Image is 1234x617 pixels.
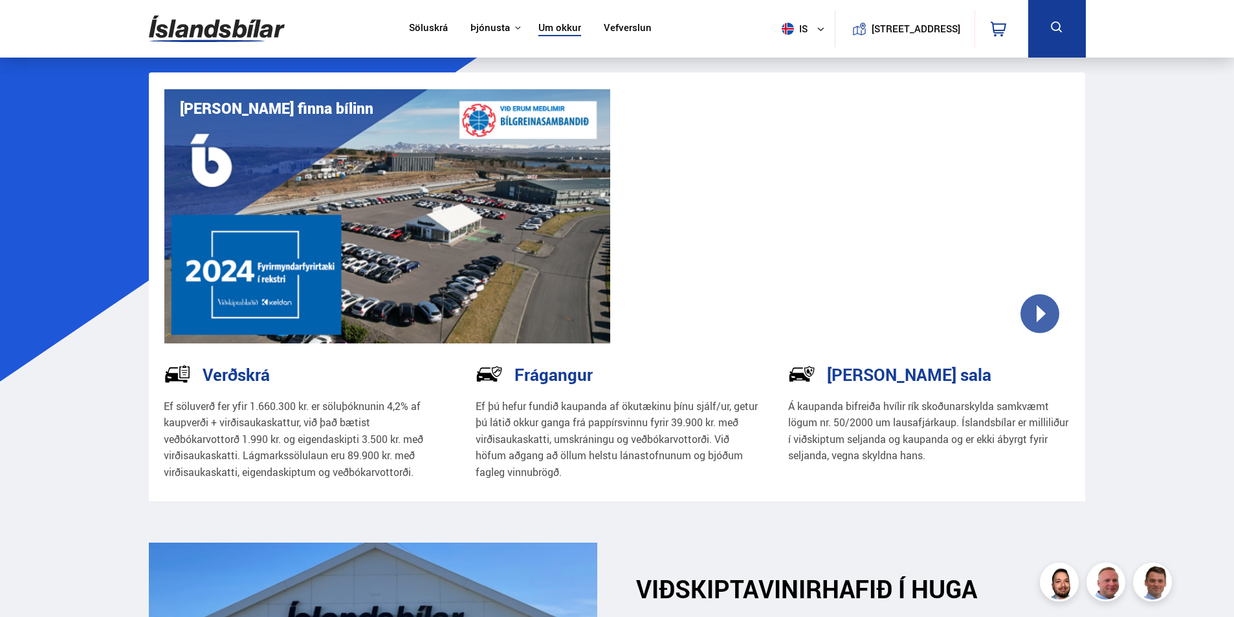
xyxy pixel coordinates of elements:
button: [STREET_ADDRESS] [877,23,956,34]
img: -Svtn6bYgwAsiwNX.svg [788,360,815,387]
img: nhp88E3Fdnt1Opn2.png [1042,565,1081,603]
img: siFngHWaQ9KaOqBr.png [1088,565,1127,603]
a: Vefverslun [604,22,652,36]
h1: [PERSON_NAME] finna bílinn [180,100,373,117]
h3: Frágangur [514,365,593,384]
a: Um okkur [538,22,581,36]
span: VIÐSKIPTAVINIR [636,572,822,605]
span: is [777,23,809,35]
h2: HAFIÐ Í HUGA [636,574,1085,603]
button: Opna LiveChat spjallviðmót [10,5,49,44]
img: G0Ugv5HjCgRt.svg [149,8,285,50]
h3: Verðskrá [203,365,270,384]
p: Ef söluverð fer yfir 1.660.300 kr. er söluþóknunin 4,2% af kaupverði + virðisaukaskattur, við það... [164,398,446,481]
p: Á kaupanda bifreiða hvílir rík skoðunarskylda samkvæmt lögum nr. 50/2000 um lausafjárkaup. Ísland... [788,398,1071,464]
img: tr5P-W3DuiFaO7aO.svg [164,360,191,387]
img: eKx6w-_Home_640_.png [164,89,611,343]
a: [STREET_ADDRESS] [842,10,967,47]
button: Þjónusta [470,22,510,34]
h3: [PERSON_NAME] sala [827,365,991,384]
img: svg+xml;base64,PHN2ZyB4bWxucz0iaHR0cDovL3d3dy53My5vcmcvMjAwMC9zdmciIHdpZHRoPSI1MTIiIGhlaWdodD0iNT... [782,23,794,35]
a: Söluskrá [409,22,448,36]
button: is [777,10,835,48]
img: NP-R9RrMhXQFCiaa.svg [476,360,503,387]
p: Ef þú hefur fundið kaupanda af ökutækinu þínu sjálf/ur, getur þú látið okkur ganga frá pappírsvin... [476,398,758,481]
img: FbJEzSuNWCJXmdc-.webp [1135,565,1174,603]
